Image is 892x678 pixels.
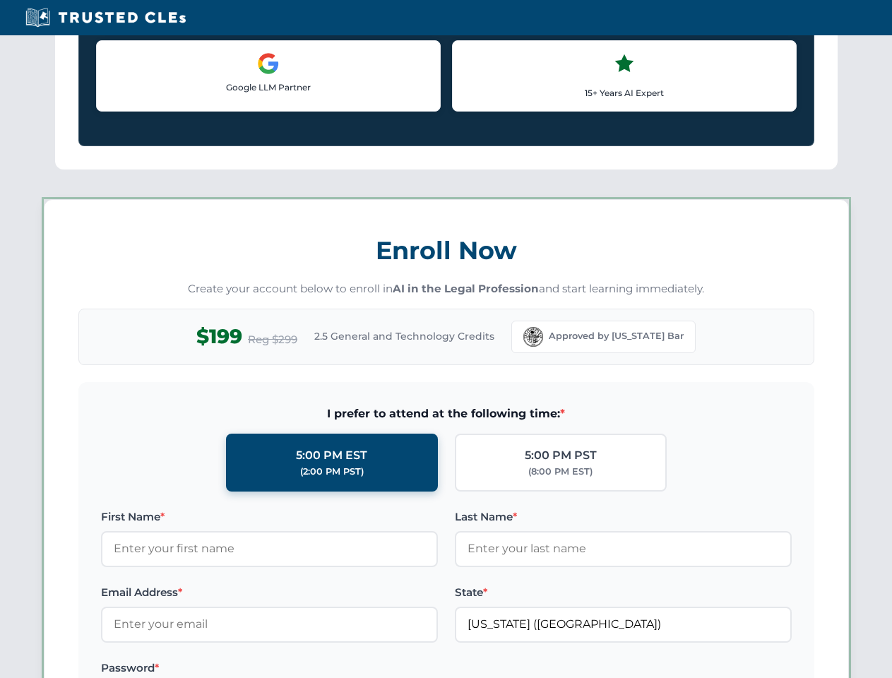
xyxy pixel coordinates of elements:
input: Enter your first name [101,531,438,566]
div: (2:00 PM PST) [300,465,364,479]
input: Florida (FL) [455,607,792,642]
label: Password [101,660,438,677]
p: Google LLM Partner [108,81,429,94]
input: Enter your last name [455,531,792,566]
img: Google [257,52,280,75]
span: 2.5 General and Technology Credits [314,328,494,344]
span: Approved by [US_STATE] Bar [549,329,684,343]
img: Florida Bar [523,327,543,347]
p: Create your account below to enroll in and start learning immediately. [78,281,814,297]
div: 5:00 PM EST [296,446,367,465]
span: I prefer to attend at the following time: [101,405,792,423]
h3: Enroll Now [78,228,814,273]
div: 5:00 PM PST [525,446,597,465]
span: $199 [196,321,242,352]
label: First Name [101,509,438,525]
div: (8:00 PM EST) [528,465,593,479]
p: 15+ Years AI Expert [464,86,785,100]
strong: AI in the Legal Profession [393,282,539,295]
input: Enter your email [101,607,438,642]
label: State [455,584,792,601]
label: Email Address [101,584,438,601]
span: Reg $299 [248,331,297,348]
label: Last Name [455,509,792,525]
img: Trusted CLEs [21,7,190,28]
